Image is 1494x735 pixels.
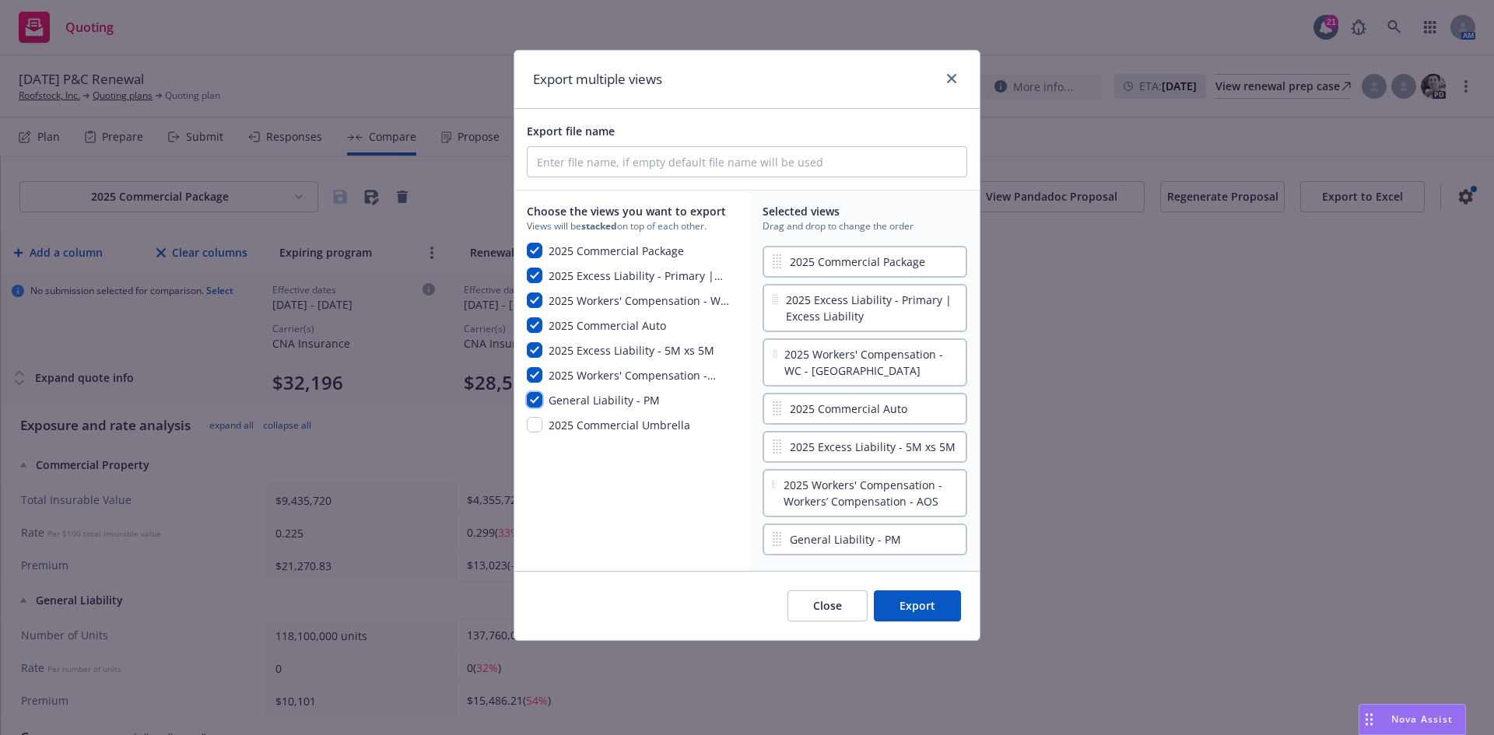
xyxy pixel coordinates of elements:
span: General Liability - PM [790,531,901,548]
input: Enter file name, if empty default file name will be used [528,147,966,177]
span: 2025 Excess Liability - Primary | Excess Liability [549,268,731,286]
div: General Liability - PM [763,520,967,558]
span: Nova Assist [1391,712,1453,726]
div: Drag to move [1359,705,1379,734]
button: 2025 Excess Liability - Primary | Excess Liability [527,268,731,286]
span: 2025 Workers' Compensation - WC - [GEOGRAPHIC_DATA] [784,346,959,379]
button: 2025 Workers' Compensation - Workers’ Compensation - AOS [527,367,731,386]
span: 2025 Excess Liability - Primary | Excess Liability [786,292,959,324]
div: 2025 Commercial Package [763,243,967,281]
div: 2025 Excess Liability - 5M xs 5M [763,428,967,466]
div: 2025 Workers' Compensation - Workers’ Compensation - AOS [763,466,967,520]
button: 2025 Commercial Package [527,243,684,261]
span: Export file name [527,124,615,138]
span: 2025 Commercial Umbrella [549,417,690,436]
button: 2025 Commercial Auto [527,317,666,336]
button: Close [787,590,868,621]
div: 2025 Commercial Auto [763,390,967,428]
span: Drag and drop to change the order [763,219,967,233]
button: Export [874,590,961,621]
div: 2025 Excess Liability - Primary | Excess Liability [763,281,967,335]
span: Selected views [763,203,967,219]
span: 2025 Workers' Compensation - Workers’ Compensation - AOS [784,477,959,509]
span: 2025 Workers' Compensation - WC - CA [549,292,731,311]
span: 2025 Commercial Package [790,254,925,270]
button: 2025 Excess Liability - 5M xs 5M [527,342,714,361]
span: 2025 Commercial Auto [549,317,666,336]
div: 2025 Workers' Compensation - WC - [GEOGRAPHIC_DATA] [763,335,967,390]
button: 2025 Commercial Umbrella [527,417,690,436]
span: Views will be on top of each other. [527,219,731,233]
button: 2025 Workers' Compensation - WC - [GEOGRAPHIC_DATA] [527,292,731,311]
span: 2025 Workers' Compensation - Workers’ Compensation - AOS [549,367,731,386]
span: 2025 Commercial Package [549,243,684,261]
a: close [942,69,961,88]
span: 2025 Excess Liability - 5M xs 5M [790,439,956,455]
span: 2025 Commercial Auto [790,401,907,417]
strong: stacked [581,219,617,233]
span: General Liability - PM [549,392,660,411]
button: Nova Assist [1359,704,1466,735]
span: 2025 Excess Liability - 5M xs 5M [549,342,714,361]
span: Choose the views you want to export [527,203,731,219]
h1: Export multiple views [533,69,662,89]
button: General Liability - PM [527,392,660,411]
